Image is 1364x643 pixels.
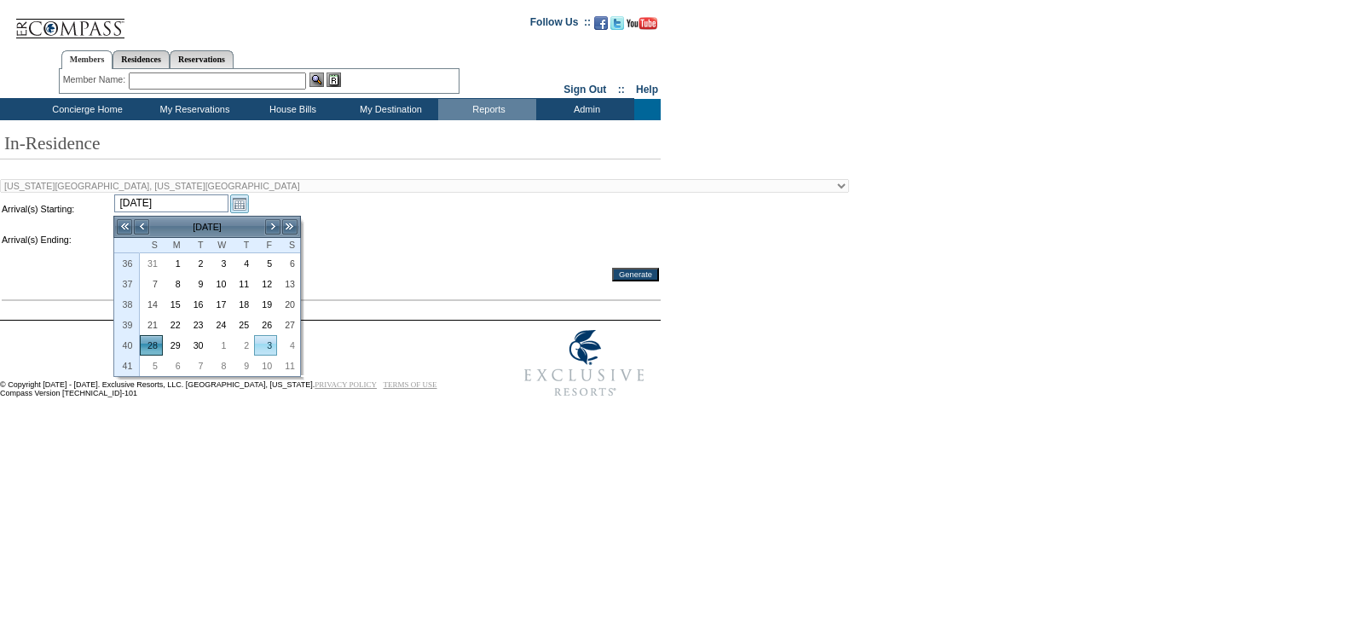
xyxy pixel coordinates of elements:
[27,99,144,120] td: Concierge Home
[186,238,209,253] th: Tuesday
[209,274,232,294] td: Wednesday, September 10, 2025
[186,335,209,356] td: Tuesday, September 30, 2025
[340,99,438,120] td: My Destination
[210,275,231,293] a: 10
[264,218,281,235] a: >
[210,336,231,355] a: 1
[187,316,208,334] a: 23
[594,16,608,30] img: Become our fan on Facebook
[114,253,140,274] th: 36
[278,316,299,334] a: 27
[140,274,163,294] td: Sunday, September 07, 2025
[210,254,231,273] a: 3
[114,335,140,356] th: 40
[231,294,254,315] td: Thursday, September 18, 2025
[133,218,150,235] a: <
[254,356,277,376] td: Friday, October 10, 2025
[627,21,657,32] a: Subscribe to our YouTube Channel
[315,380,377,389] a: PRIVACY POLICY
[187,336,208,355] a: 30
[63,72,129,87] div: Member Name:
[140,294,163,315] td: Sunday, September 14, 2025
[187,275,208,293] a: 9
[255,356,276,375] a: 10
[232,254,253,273] a: 4
[163,274,186,294] td: Monday, September 08, 2025
[254,315,277,335] td: Friday, September 26, 2025
[231,335,254,356] td: Thursday, October 02, 2025
[141,254,162,273] a: 31
[232,356,253,375] a: 9
[232,336,253,355] a: 2
[254,294,277,315] td: Friday, September 19, 2025
[277,315,300,335] td: Saturday, September 27, 2025
[2,194,113,223] td: Arrival(s) Starting:
[255,316,276,334] a: 26
[164,316,185,334] a: 22
[186,315,209,335] td: Tuesday, September 23, 2025
[278,275,299,293] a: 13
[232,316,253,334] a: 25
[163,356,186,376] td: Monday, October 06, 2025
[309,72,324,87] img: View
[209,238,232,253] th: Wednesday
[164,356,185,375] a: 6
[114,356,140,376] th: 41
[140,253,163,274] td: Sunday, August 31, 2025
[612,268,659,281] input: Generate
[278,336,299,355] a: 4
[210,295,231,314] a: 17
[618,84,625,96] span: ::
[231,253,254,274] td: Thursday, September 04, 2025
[163,335,186,356] td: Monday, September 29, 2025
[14,4,125,39] img: Compass Home
[141,356,162,375] a: 5
[164,336,185,355] a: 29
[277,356,300,376] td: Saturday, October 11, 2025
[186,253,209,274] td: Tuesday, September 02, 2025
[327,72,341,87] img: Reservations
[186,356,209,376] td: Tuesday, October 07, 2025
[231,315,254,335] td: Thursday, September 25, 2025
[255,295,276,314] a: 19
[209,315,232,335] td: Wednesday, September 24, 2025
[2,225,113,254] td: Arrival(s) Ending:
[209,253,232,274] td: Wednesday, September 03, 2025
[627,17,657,30] img: Subscribe to our YouTube Channel
[277,274,300,294] td: Saturday, September 13, 2025
[140,356,163,376] td: Sunday, October 05, 2025
[187,295,208,314] a: 16
[141,316,162,334] a: 21
[232,275,253,293] a: 11
[187,254,208,273] a: 2
[536,99,634,120] td: Admin
[610,16,624,30] img: Follow us on Twitter
[610,21,624,32] a: Follow us on Twitter
[163,253,186,274] td: Monday, September 01, 2025
[231,238,254,253] th: Thursday
[277,294,300,315] td: Saturday, September 20, 2025
[254,253,277,274] td: Friday, September 05, 2025
[242,99,340,120] td: House Bills
[278,295,299,314] a: 20
[636,84,658,96] a: Help
[61,50,113,69] a: Members
[140,315,163,335] td: Sunday, September 21, 2025
[278,356,299,375] a: 11
[209,335,232,356] td: Wednesday, October 01, 2025
[564,84,606,96] a: Sign Out
[170,50,234,68] a: Reservations
[254,335,277,356] td: Friday, October 03, 2025
[141,295,162,314] a: 14
[281,218,298,235] a: >>
[277,335,300,356] td: Saturday, October 04, 2025
[438,99,536,120] td: Reports
[113,50,170,68] a: Residences
[210,316,231,334] a: 24
[209,356,232,376] td: Wednesday, October 08, 2025
[187,356,208,375] a: 7
[163,315,186,335] td: Monday, September 22, 2025
[164,275,185,293] a: 8
[116,218,133,235] a: <<
[254,274,277,294] td: Friday, September 12, 2025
